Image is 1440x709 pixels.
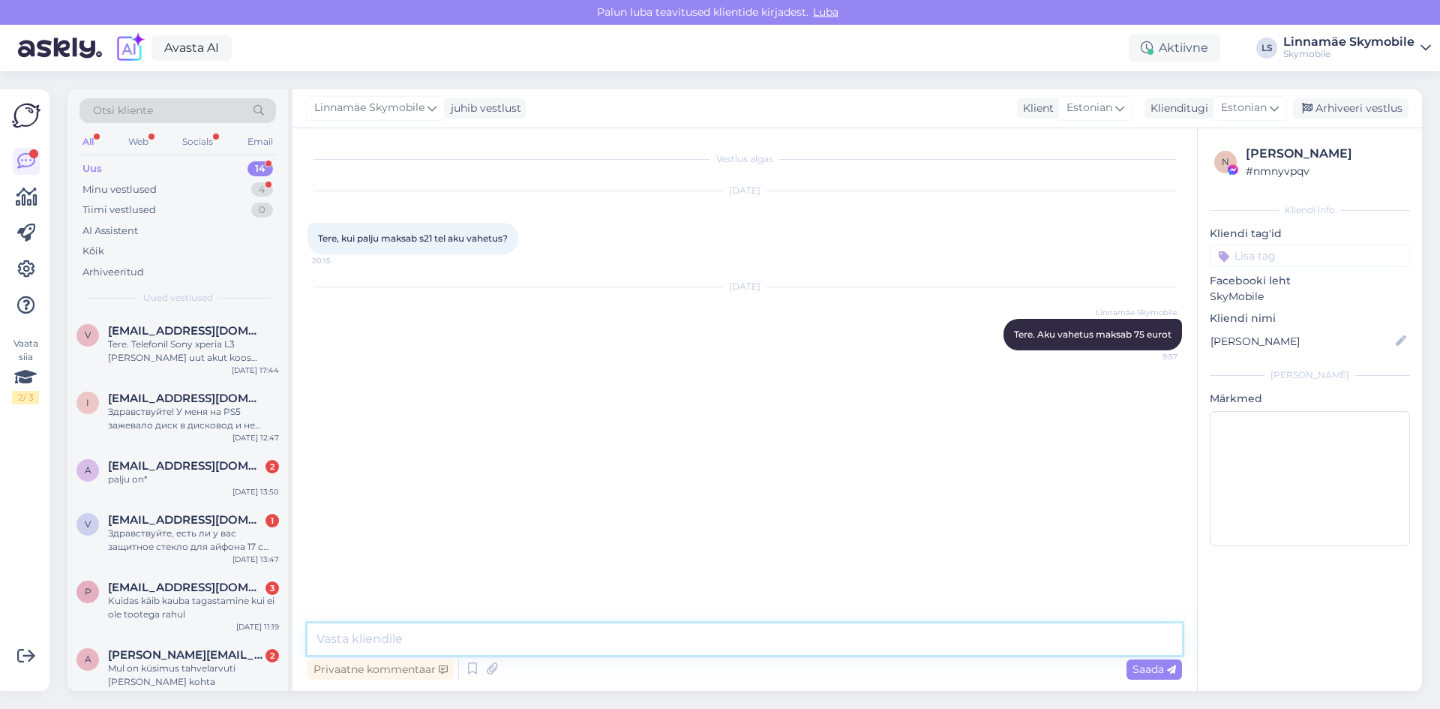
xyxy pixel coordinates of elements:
[445,101,521,116] div: juhib vestlust
[79,132,97,152] div: All
[236,621,279,632] div: [DATE] 11:19
[12,337,39,404] div: Vaata siia
[251,182,273,197] div: 4
[307,152,1182,166] div: Vestlus algas
[82,182,157,197] div: Minu vestlused
[808,5,843,19] span: Luba
[82,224,138,239] div: AI Assistent
[1096,307,1177,318] span: Linnamäe Skymobile
[232,554,279,565] div: [DATE] 13:47
[12,101,40,130] img: Askly Logo
[1210,368,1410,382] div: [PERSON_NAME]
[265,460,279,473] div: 2
[85,586,91,597] span: p
[114,32,145,64] img: explore-ai
[232,486,279,497] div: [DATE] 13:50
[232,365,279,376] div: [DATE] 17:44
[108,405,279,432] div: Здравствуйте! У меня на PS5 зажевало диск в дисковод и не отдает, при попытке включения очень гро...
[108,581,264,594] span: posting-parkas.32@icloud.com
[265,514,279,527] div: 1
[312,255,368,266] span: 20:15
[108,459,264,473] span: andravaro@gmail.com
[265,649,279,662] div: 2
[1066,100,1112,116] span: Estonian
[1210,289,1410,305] p: SkyMobile
[151,35,232,61] a: Avasta AI
[251,203,273,218] div: 0
[232,432,279,443] div: [DATE] 12:47
[1246,163,1405,179] div: # nmnyvpqv
[108,338,279,365] div: Tere. Telefonil Sony xperia L3 [PERSON_NAME] uut akut koos vahetusega. Kas oleks võimalik ja mis ...
[179,132,216,152] div: Socials
[82,265,144,280] div: Arhiveeritud
[1210,245,1410,267] input: Lisa tag
[314,100,424,116] span: Linnamäe Skymobile
[125,132,151,152] div: Web
[307,659,454,680] div: Privaatne kommentaar
[307,184,1182,197] div: [DATE]
[1221,100,1267,116] span: Estonian
[1210,333,1393,350] input: Lisa nimi
[1283,36,1414,48] div: Linnamäe Skymobile
[82,161,102,176] div: Uus
[1210,391,1410,407] p: Märkmed
[85,518,91,530] span: V
[82,203,156,218] div: Tiimi vestlused
[108,648,264,662] span: arlet.rebane@gmail.com
[1210,311,1410,326] p: Kliendi nimi
[1246,145,1405,163] div: [PERSON_NAME]
[108,473,279,486] div: palju on*
[1256,38,1277,59] div: LS
[1210,226,1410,242] p: Kliendi tag'id
[108,527,279,554] div: Здравствуйте, есть ли у вас защитное стекло для айфона 17 с эффектом антиблик или с защитой экран...
[1210,273,1410,289] p: Facebooki leht
[82,244,104,259] div: Kõik
[1144,101,1208,116] div: Klienditugi
[1014,329,1171,340] span: Tere. Aku vahetus maksab 75 eurot
[143,291,213,305] span: Uued vestlused
[85,653,91,665] span: a
[232,689,279,700] div: [DATE] 15:08
[1017,101,1054,116] div: Klient
[265,581,279,595] div: 3
[85,464,91,476] span: a
[1132,662,1176,676] span: Saada
[108,513,264,527] span: Viktoriachrnko@gmail.com
[1121,351,1177,362] span: 9:57
[1283,36,1431,60] a: Linnamäe SkymobileSkymobile
[93,103,153,119] span: Otsi kliente
[1293,98,1408,119] div: Arhiveeri vestlus
[1283,48,1414,60] div: Skymobile
[85,329,91,341] span: V
[244,132,276,152] div: Email
[307,280,1182,293] div: [DATE]
[1222,156,1229,167] span: n
[318,233,508,244] span: Tere, kui palju maksab s21 tel aku vahetus?
[108,324,264,338] span: Valkjanek@gmail.com
[1210,203,1410,217] div: Kliendi info
[86,397,89,408] span: i
[108,392,264,405] span: igor.korshakov01@gmail.com
[1129,35,1220,62] div: Aktiivne
[12,391,39,404] div: 2 / 3
[108,594,279,621] div: Kuidas käib kauba tagastamine kui ei ole tootega rahul
[108,662,279,689] div: Mul on küsimus tahvelarvuti [PERSON_NAME] kohta
[247,161,273,176] div: 14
